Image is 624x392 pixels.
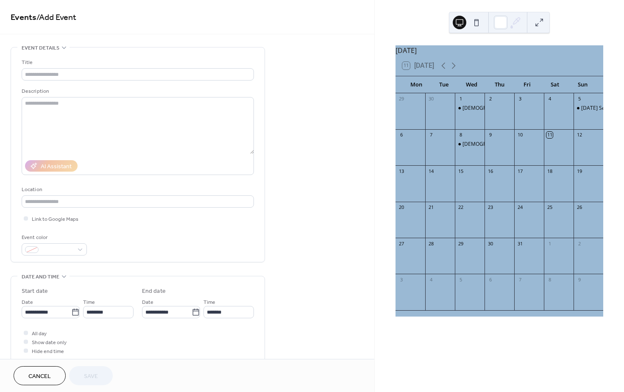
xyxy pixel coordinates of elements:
div: Sunday Sermon [574,105,603,112]
span: / Add Event [36,9,76,26]
div: Description [22,87,252,96]
div: Thu [485,76,513,93]
span: Time [83,298,95,307]
div: 10 [517,132,523,138]
div: 20 [398,204,404,211]
div: 28 [428,240,434,247]
div: 7 [517,276,523,283]
div: 11 [546,132,553,138]
span: Event details [22,44,59,53]
button: Cancel [14,366,66,385]
div: 12 [576,132,582,138]
div: 27 [398,240,404,247]
div: 23 [487,204,493,211]
div: Fri [513,76,541,93]
div: Wed [458,76,485,93]
div: Sun [569,76,596,93]
div: 7 [428,132,434,138]
div: 8 [546,276,553,283]
span: Show date only [32,338,67,347]
div: 30 [487,240,493,247]
div: Location [22,185,252,194]
div: [DEMOGRAPHIC_DATA] Study [462,105,533,112]
div: Sat [541,76,568,93]
div: 19 [576,168,582,174]
span: Date [142,298,153,307]
div: 5 [457,276,464,283]
div: 13 [398,168,404,174]
div: Bible Study [455,141,485,148]
span: Date and time [22,272,59,281]
div: 6 [487,276,493,283]
div: Title [22,58,252,67]
span: Hide end time [32,347,64,356]
div: 17 [517,168,523,174]
div: Start date [22,287,48,296]
div: Event color [22,233,85,242]
div: 2 [576,240,582,247]
div: [DATE] [396,45,603,56]
div: 22 [457,204,464,211]
span: Date [22,298,33,307]
div: 26 [576,204,582,211]
div: 25 [546,204,553,211]
div: 15 [457,168,464,174]
div: 31 [517,240,523,247]
div: 6 [398,132,404,138]
div: 18 [546,168,553,174]
div: 5 [576,96,582,102]
div: Bible Study [455,105,485,112]
span: Time [203,298,215,307]
div: 24 [517,204,523,211]
div: 29 [457,240,464,247]
div: 3 [398,276,404,283]
span: Cancel [28,372,51,381]
div: 16 [487,168,493,174]
div: Mon [402,76,430,93]
div: 1 [457,96,464,102]
span: Link to Google Maps [32,215,78,224]
div: 8 [457,132,464,138]
div: 14 [428,168,434,174]
div: [DEMOGRAPHIC_DATA] Study [462,141,533,148]
div: 9 [576,276,582,283]
div: 2 [487,96,493,102]
div: 30 [428,96,434,102]
div: 1 [546,240,553,247]
div: 3 [517,96,523,102]
div: 21 [428,204,434,211]
div: 4 [428,276,434,283]
div: 4 [546,96,553,102]
div: [DATE] Sermon [581,105,618,112]
div: Tue [430,76,458,93]
div: End date [142,287,166,296]
div: 9 [487,132,493,138]
a: Events [11,9,36,26]
span: All day [32,329,47,338]
div: 29 [398,96,404,102]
